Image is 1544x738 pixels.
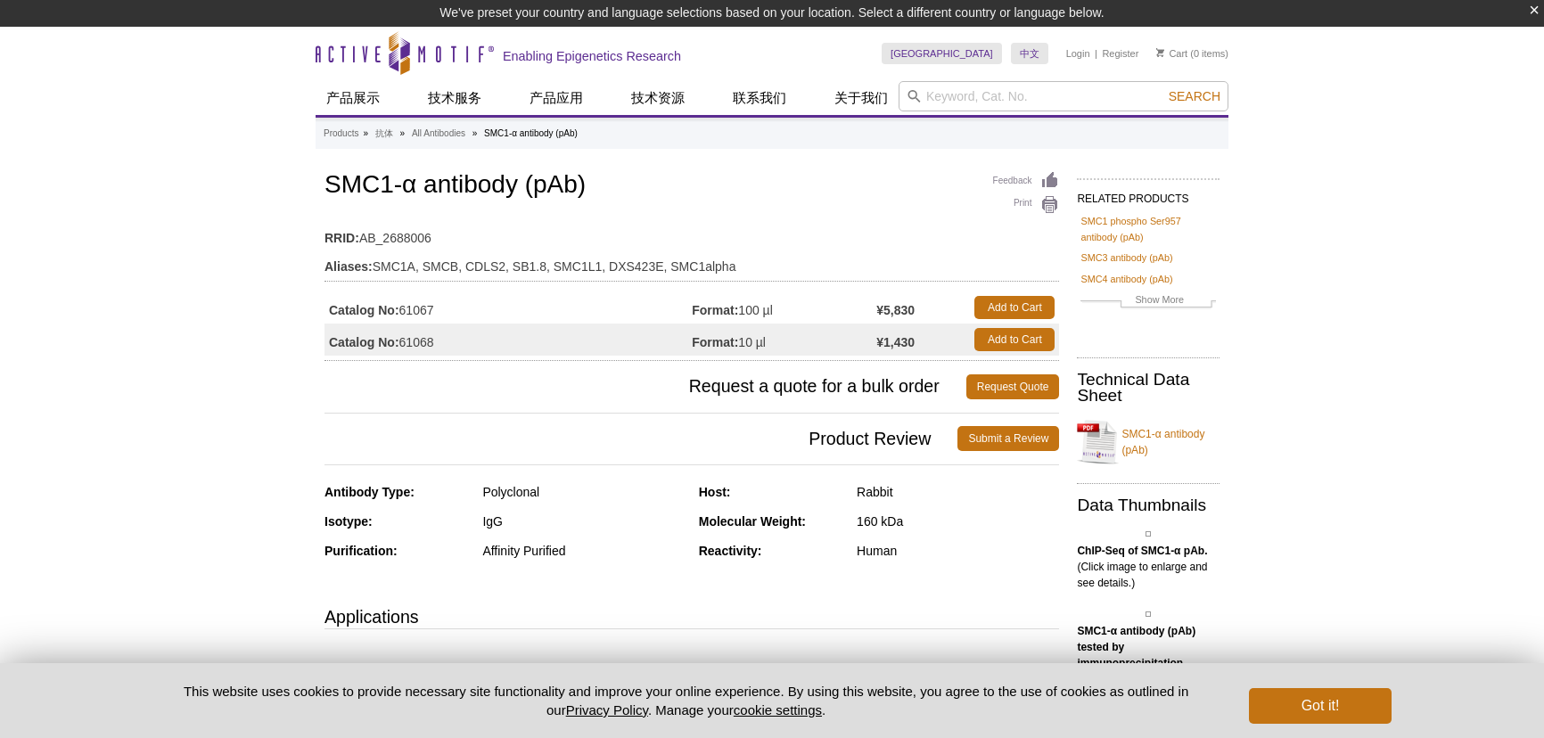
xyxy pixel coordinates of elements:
[692,302,738,318] strong: Format:
[692,334,738,350] strong: Format:
[324,230,359,246] strong: RRID:
[324,126,358,142] a: Products
[1077,497,1220,513] h2: Data Thumbnails
[363,128,368,138] li: »
[1163,88,1226,104] button: Search
[324,291,692,324] td: 61067
[1011,43,1048,64] a: 中文
[1095,43,1097,64] li: |
[375,126,393,142] a: 抗体
[957,426,1059,451] a: Submit a Review
[1146,531,1151,537] img: SMC1-α antibody (pAb) tested by ChIP-Seq.
[734,702,822,717] button: cookie settings
[1146,611,1151,617] img: SMC1-α antibody (pAb) tested by immunoprecipitation.
[1080,291,1216,312] a: Show More
[1156,47,1187,60] a: Cart
[692,291,876,324] td: 100 µl
[1077,178,1220,210] h2: RELATED PRODUCTS
[1077,543,1220,591] p: (Click image to enlarge and see details.)
[993,171,1060,191] a: Feedback
[412,126,465,142] a: All Antibodies
[324,219,1059,248] td: AB_2688006
[324,544,398,558] strong: Purification:
[1102,47,1138,60] a: Register
[417,81,492,115] a: 技术服务
[699,514,806,529] strong: Molecular Weight:
[876,334,915,350] strong: ¥1,430
[482,543,685,559] div: Affinity Purified
[974,296,1055,319] a: Add to Cart
[482,513,685,529] div: IgG
[482,484,685,500] div: Polyclonal
[1249,688,1392,724] button: Got it!
[722,81,797,115] a: 联系我们
[899,81,1228,111] input: Keyword, Cat. No.
[324,603,1059,630] h3: Applications
[324,258,373,275] strong: Aliases:
[400,128,406,138] li: »
[692,324,876,356] td: 10 µl
[857,543,1059,559] div: Human
[1080,271,1172,287] a: SMC4 antibody (pAb)
[324,426,957,451] span: Product Review
[324,485,415,499] strong: Antibody Type:
[876,302,915,318] strong: ¥5,830
[324,171,1059,201] h1: SMC1-α antibody (pAb)
[1077,372,1220,404] h2: Technical Data Sheet
[1077,625,1195,669] b: SMC1-α antibody (pAb) tested by immunoprecipitation.
[152,682,1220,719] p: This website uses cookies to provide necessary site functionality and improve your online experie...
[324,660,1059,685] h3: Application Notes
[519,81,594,115] a: 产品应用
[1066,47,1090,60] a: Login
[472,128,478,138] li: »
[882,43,1002,64] a: [GEOGRAPHIC_DATA]
[329,334,399,350] strong: Catalog No:
[974,328,1055,351] a: Add to Cart
[1080,250,1172,266] a: SMC3 antibody (pAb)
[1077,545,1207,557] b: ChIP-Seq of SMC1-α pAb.
[566,702,648,717] a: Privacy Policy
[324,324,692,356] td: 61068
[1077,623,1220,703] p: (Click image to enlarge and see details.)
[620,81,695,115] a: 技术资源
[324,514,373,529] strong: Isotype:
[1156,48,1164,57] img: Your Cart
[699,544,762,558] strong: Reactivity:
[316,81,390,115] a: 产品展示
[484,128,578,138] li: SMC1-α antibody (pAb)
[324,248,1059,276] td: SMC1A, SMCB, CDLS2, SB1.8, SMC1L1, DXS423E, SMC1alpha
[1156,43,1228,64] li: (0 items)
[824,81,899,115] a: 关于我们
[699,485,731,499] strong: Host:
[857,484,1059,500] div: Rabbit
[324,374,966,399] span: Request a quote for a bulk order
[857,513,1059,529] div: 160 kDa
[329,302,399,318] strong: Catalog No:
[1077,415,1220,469] a: SMC1-α antibody (pAb)
[993,195,1060,215] a: Print
[1080,213,1216,245] a: SMC1 phospho Ser957 antibody (pAb)
[966,374,1060,399] a: Request Quote
[1169,89,1220,103] span: Search
[503,48,681,64] h2: Enabling Epigenetics Research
